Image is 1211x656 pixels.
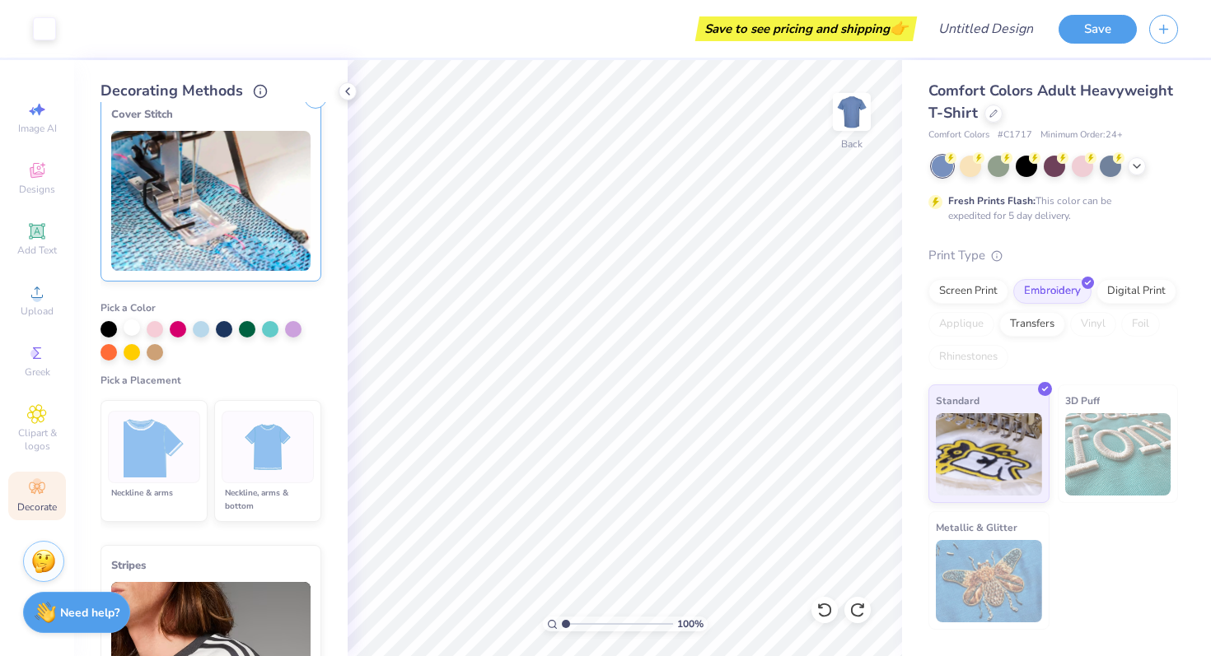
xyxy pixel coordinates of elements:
[1121,312,1160,337] div: Foil
[1040,128,1123,142] span: Minimum Order: 24 +
[124,416,185,478] img: Neckline & arms
[25,365,50,379] span: Greek
[936,413,1042,495] img: Standard
[1065,413,1171,495] img: 3D Puff
[101,80,321,102] div: Decorating Methods
[925,12,1046,45] input: Untitled Design
[111,556,311,575] div: Stripes
[1070,312,1116,337] div: Vinyl
[699,16,913,41] div: Save to see pricing and shipping
[936,519,1017,536] span: Metallic & Glitter
[835,95,868,128] img: Back
[111,105,311,124] div: Cover Stitch
[60,605,119,621] strong: Need help?
[999,312,1065,337] div: Transfers
[222,486,314,513] div: Neckline, arms & bottom
[948,193,1151,223] div: This color can be expedited for 5 day delivery.
[21,305,54,318] span: Upload
[928,279,1008,304] div: Screen Print
[928,128,989,142] span: Comfort Colors
[101,374,181,387] span: Pick a Placement
[1096,279,1176,304] div: Digital Print
[936,540,1042,622] img: Metallic & Glitter
[928,312,994,337] div: Applique
[928,345,1008,370] div: Rhinestones
[108,486,200,513] div: Neckline & arms
[1065,392,1100,409] span: 3D Puff
[8,426,66,453] span: Clipart & logos
[948,194,1036,207] strong: Fresh Prints Flash:
[17,500,57,514] span: Decorate
[890,18,908,38] span: 👉
[1013,279,1092,304] div: Embroidery
[101,301,156,314] span: Pick a Color
[928,246,1178,265] div: Print Type
[841,137,863,151] div: Back
[936,392,980,409] span: Standard
[928,81,1173,123] span: Comfort Colors Adult Heavyweight T-Shirt
[18,122,57,135] span: Image AI
[998,128,1032,142] span: # C1717
[111,131,311,271] img: Cover Stitch
[17,244,57,257] span: Add Text
[237,416,299,478] img: Neckline, arms & bottom
[19,183,55,196] span: Designs
[677,616,704,631] span: 100 %
[1059,15,1137,44] button: Save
